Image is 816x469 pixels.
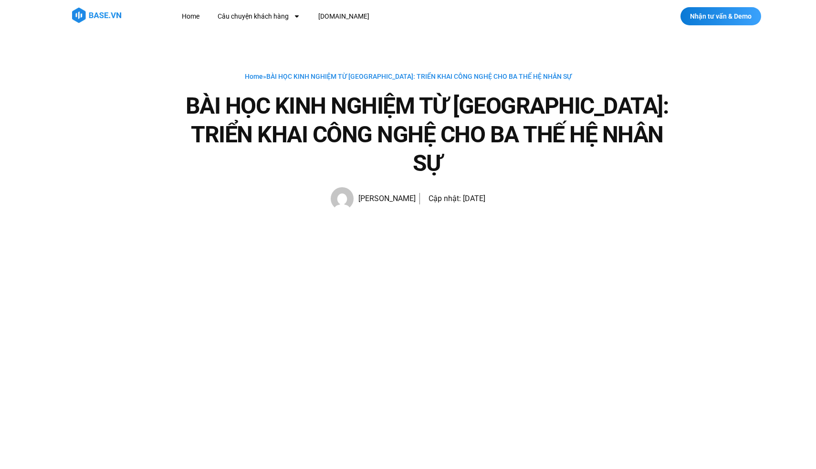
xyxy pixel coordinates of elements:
[680,7,761,25] a: Nhận tư vấn & Demo
[245,73,572,80] span: »
[463,194,485,203] time: [DATE]
[311,8,377,25] a: [DOMAIN_NAME]
[429,194,461,203] span: Cập nhật:
[354,192,416,205] span: [PERSON_NAME]
[175,8,544,25] nav: Menu
[179,92,675,178] h1: BÀI HỌC KINH NGHIỆM TỪ [GEOGRAPHIC_DATA]: TRIỂN KHAI CÔNG NGHỆ CHO BA THẾ HỆ NHÂN SỰ
[175,8,207,25] a: Home
[210,8,307,25] a: Câu chuyện khách hàng
[331,187,354,210] img: Picture of Hạnh Hoàng
[690,13,752,20] span: Nhận tư vấn & Demo
[245,73,263,80] a: Home
[266,73,572,80] span: BÀI HỌC KINH NGHIỆM TỪ [GEOGRAPHIC_DATA]: TRIỂN KHAI CÔNG NGHỆ CHO BA THẾ HỆ NHÂN SỰ
[331,187,416,210] a: Picture of Hạnh Hoàng [PERSON_NAME]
